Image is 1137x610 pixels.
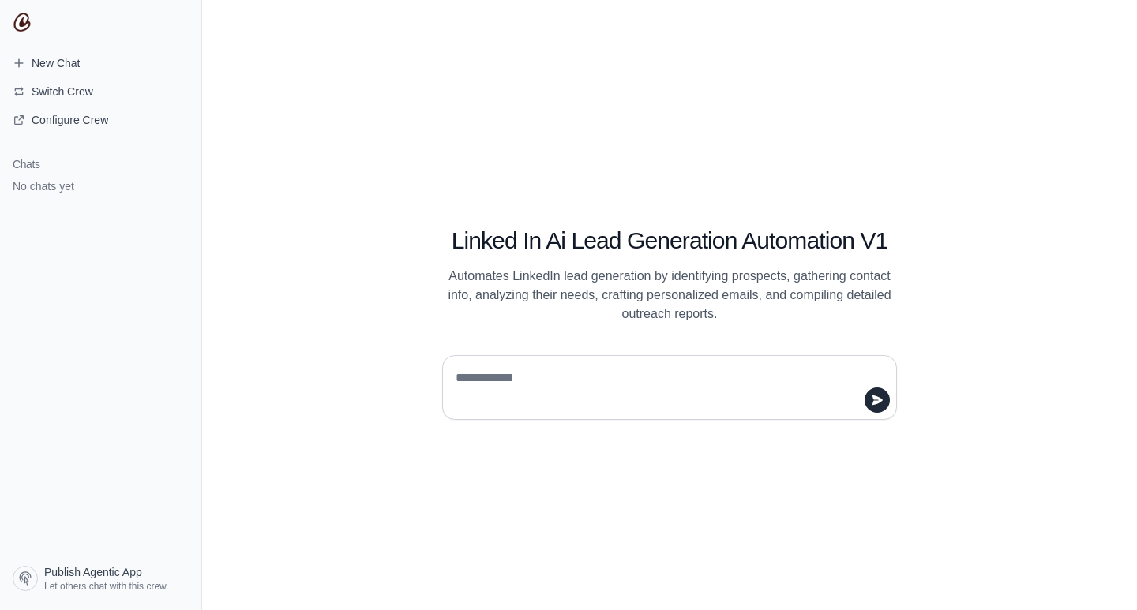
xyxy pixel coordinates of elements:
a: Publish Agentic App Let others chat with this crew [6,559,195,597]
button: Switch Crew [6,79,195,104]
a: Configure Crew [6,107,195,133]
span: Publish Agentic App [44,564,142,580]
img: CrewAI Logo [13,13,32,32]
span: Let others chat with this crew [44,580,167,593]
a: New Chat [6,51,195,76]
span: Configure Crew [32,112,108,128]
span: New Chat [32,55,80,71]
span: Switch Crew [32,84,93,99]
p: Automates LinkedIn lead generation by identifying prospects, gathering contact info, analyzing th... [442,267,897,324]
h1: Linked In Ai Lead Generation Automation V1 [442,226,897,255]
